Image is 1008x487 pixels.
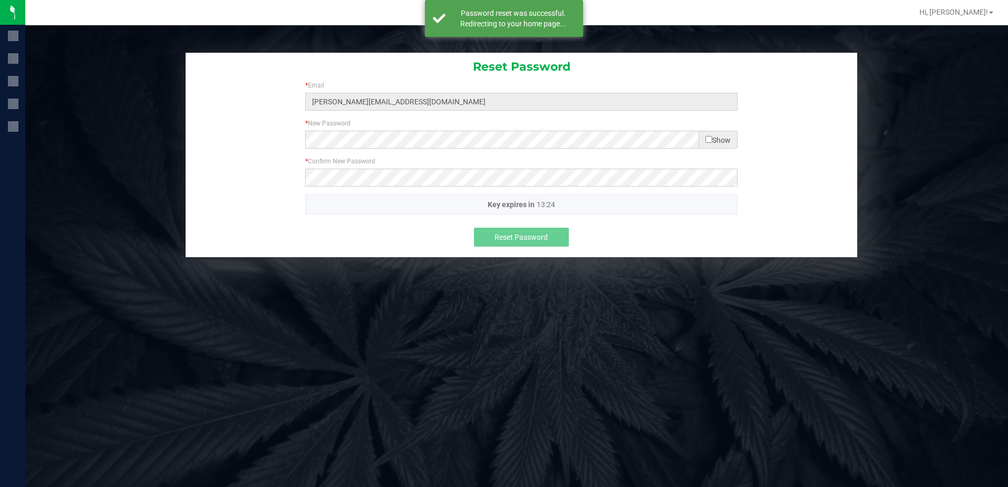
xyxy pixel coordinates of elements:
span: 13:24 [537,200,555,209]
div: Reset Password [186,53,858,81]
label: Confirm New Password [305,157,375,166]
span: Hi, [PERSON_NAME]! [919,8,988,16]
span: Show [699,131,738,149]
span: Reset Password [495,233,548,241]
label: Email [305,81,324,90]
p: Key expires in [305,194,738,215]
label: New Password [305,119,351,128]
div: Password reset was successful. Redirecting to your home page... [451,8,575,29]
button: Reset Password [474,228,569,247]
